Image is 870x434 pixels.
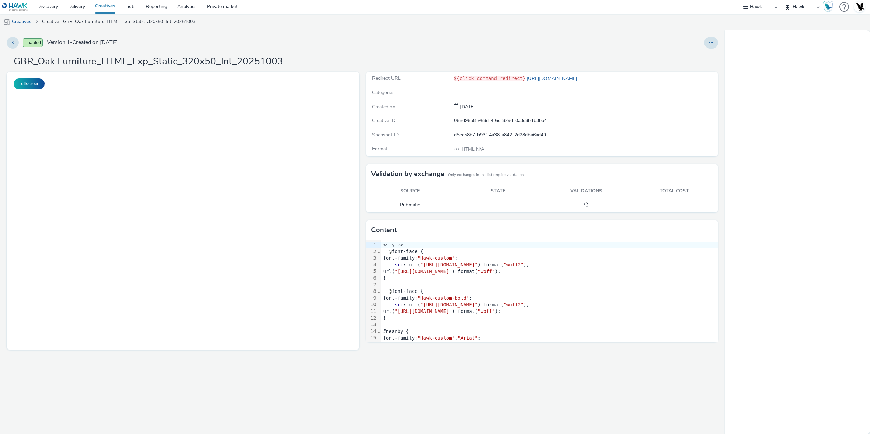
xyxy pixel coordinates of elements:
[381,328,718,335] div: #nearby {
[454,132,718,138] div: d5ec58b7-b93f-4a38-a842-2d28dba6ad49
[381,341,718,348] div: }
[371,169,445,179] h3: Validation by exchange
[478,269,495,274] span: "woff"
[381,302,718,308] div: : url( ) format( ),
[23,38,43,47] span: Enabled
[461,146,484,152] span: N/A
[823,1,833,12] img: Hawk Academy
[381,242,718,248] div: <style>
[3,19,10,25] img: mobile
[372,132,399,138] span: Snapshot ID
[459,103,475,110] span: [DATE]
[366,198,454,212] td: Pubmatic
[823,1,836,12] a: Hawk Academy
[395,302,403,307] span: src
[395,308,452,314] span: "[URL][DOMAIN_NAME]"
[366,275,377,282] div: 6
[418,335,455,341] span: "Hawk-custom"
[366,248,377,255] div: 2
[389,288,391,294] span: @
[377,288,381,294] span: Fold line
[47,39,118,46] span: Version 1 - Created on [DATE]
[454,76,526,81] code: ${click_command_redirect}
[381,295,718,302] div: font-family: ;
[381,275,718,282] div: }
[525,75,580,82] a: [URL][DOMAIN_NAME]
[39,14,199,30] a: Creative : GBR_Oak Furniture_HTML_Exp_Static_320x50_Int_20251003
[503,302,523,307] span: "woff2"
[377,249,381,254] span: Fold line
[14,55,283,68] h1: GBR_Oak Furniture_HTML_Exp_Static_320x50_Int_20251003
[503,262,523,267] span: "woff2"
[381,262,718,268] div: : url( ) format( ),
[372,146,387,152] span: Format
[395,269,452,274] span: "[URL][DOMAIN_NAME]"
[366,262,377,268] div: 4
[372,89,395,96] span: Categories
[366,321,377,328] div: 13
[381,335,718,342] div: font-family: , ;
[366,335,377,342] div: 15
[2,3,28,11] img: undefined Logo
[366,282,377,288] div: 7
[372,103,395,110] span: Created on
[372,117,395,124] span: Creative ID
[366,288,377,295] div: 8
[454,117,718,124] div: 065d96b8-958d-4f6c-829d-0a3c8b1b3ba4
[366,341,377,348] div: 16
[371,225,397,235] h3: Content
[854,2,865,12] img: Account UK
[542,184,630,198] th: Validations
[366,295,377,302] div: 9
[420,262,478,267] span: "[URL][DOMAIN_NAME]"
[366,255,377,262] div: 3
[366,302,377,308] div: 10
[420,302,478,307] span: "[URL][DOMAIN_NAME]"
[381,308,718,315] div: url( ) format( );
[459,103,475,110] div: Creation 03 October 2025, 15:54
[372,75,401,81] span: Redirect URL
[381,268,718,275] div: url( ) format( );
[418,295,469,301] span: "Hawk-custom-bold"
[381,248,718,255] div: font-face {
[395,262,403,267] span: src
[478,308,495,314] span: "woff"
[14,78,45,89] button: Fullscreen
[448,172,524,178] small: Only exchanges in this list require validation
[462,146,476,152] span: HTML
[418,255,455,261] span: "Hawk-custom"
[630,184,718,198] th: Total cost
[389,249,391,254] span: @
[366,184,454,198] th: Source
[366,315,377,322] div: 12
[381,315,718,322] div: }
[454,184,542,198] th: State
[366,308,377,315] div: 11
[381,255,718,262] div: font-family: ;
[458,335,478,341] span: "Arial"
[381,288,718,295] div: font-face {
[366,268,377,275] div: 5
[366,328,377,335] div: 14
[366,242,377,248] div: 1
[377,328,381,334] span: Fold line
